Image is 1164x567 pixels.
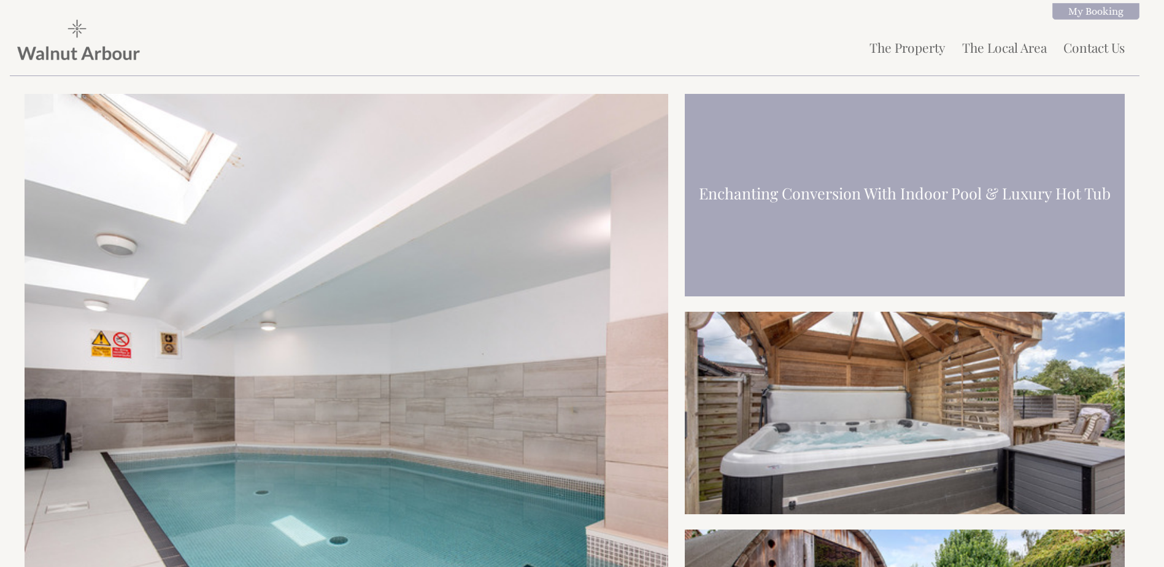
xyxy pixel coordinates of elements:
a: The Local Area [962,39,1047,56]
img: Walnut Arbour [17,20,140,61]
h1: Enchanting Conversion With Indoor Pool & Luxury Hot Tub [689,183,1120,203]
a: Contact Us [1063,39,1125,56]
a: My Booking [1052,3,1139,20]
img: Image12.full.jpeg [685,312,1125,528]
a: The Property [869,39,946,56]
